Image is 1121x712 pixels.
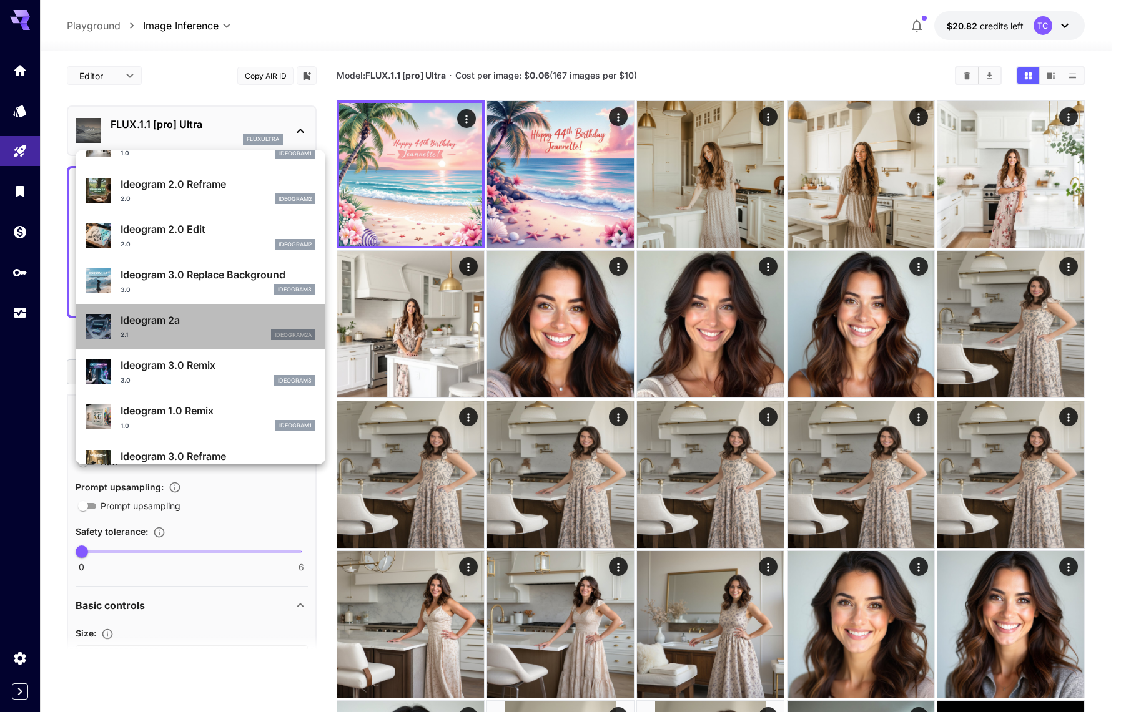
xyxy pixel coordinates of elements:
p: ideogram2a [275,331,312,339]
p: 3.0 [121,376,131,385]
p: 1.0 [121,421,129,431]
p: Ideogram 3.0 Replace Background [121,267,315,282]
p: 2.0 [121,240,131,249]
div: Ideogram 2.0 Edit2.0ideogram2 [86,217,315,255]
p: ideogram3 [278,376,312,385]
p: Ideogram 2.0 Edit [121,222,315,237]
div: Ideogram 3.0 Reframe [86,444,315,482]
p: Ideogram 1.0 Remix [121,403,315,418]
p: 1.0 [121,149,129,158]
p: Ideogram 2a [121,313,315,328]
div: Ideogram 1.0 Remix1.0ideogram1 [86,398,315,436]
p: ideogram2 [279,240,312,249]
div: Ideogram 2a2.1ideogram2a [86,308,315,346]
p: ideogram1 [279,421,312,430]
div: Ideogram 3.0 Remix3.0ideogram3 [86,353,315,391]
p: 2.1 [121,330,128,339]
p: ideogram1 [279,149,312,158]
div: Ideogram 3.0 Replace Background3.0ideogram3 [86,262,315,300]
p: Ideogram 3.0 Remix [121,358,315,373]
p: 2.0 [121,194,131,203]
p: 3.0 [121,285,131,295]
div: Ideogram 2.0 Reframe2.0ideogram2 [86,172,315,210]
p: ideogram2 [279,195,312,203]
p: ideogram3 [278,285,312,294]
p: Ideogram 2.0 Reframe [121,177,315,192]
p: Ideogram 3.0 Reframe [121,449,315,464]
